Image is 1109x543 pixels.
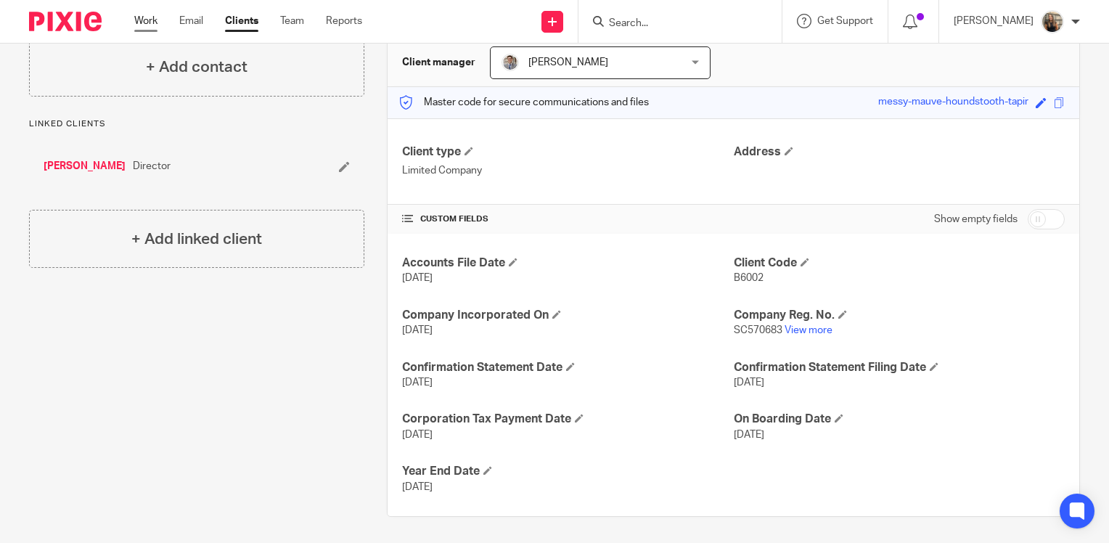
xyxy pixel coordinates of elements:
[134,14,157,28] a: Work
[954,14,1034,28] p: [PERSON_NAME]
[402,482,433,492] span: [DATE]
[402,377,433,388] span: [DATE]
[528,57,608,68] span: [PERSON_NAME]
[734,144,1065,160] h4: Address
[734,256,1065,271] h4: Client Code
[734,360,1065,375] h4: Confirmation Statement Filing Date
[734,273,764,283] span: B6002
[44,159,126,173] a: [PERSON_NAME]
[734,377,764,388] span: [DATE]
[146,56,247,78] h4: + Add contact
[29,12,102,31] img: Pixie
[402,144,733,160] h4: Client type
[133,159,171,173] span: Director
[29,118,364,130] p: Linked clients
[402,163,733,178] p: Limited Company
[402,256,733,271] h4: Accounts File Date
[179,14,203,28] a: Email
[402,325,433,335] span: [DATE]
[402,55,475,70] h3: Client manager
[934,212,1018,226] label: Show empty fields
[607,17,738,30] input: Search
[502,54,519,71] img: I%20like%20this%20one%20Deanoa.jpg
[817,16,873,26] span: Get Support
[131,228,262,250] h4: + Add linked client
[326,14,362,28] a: Reports
[225,14,258,28] a: Clients
[402,273,433,283] span: [DATE]
[398,95,649,110] p: Master code for secure communications and files
[402,464,733,479] h4: Year End Date
[402,430,433,440] span: [DATE]
[734,430,764,440] span: [DATE]
[734,325,782,335] span: SC570683
[402,360,733,375] h4: Confirmation Statement Date
[280,14,304,28] a: Team
[1041,10,1064,33] img: pic.png
[734,412,1065,427] h4: On Boarding Date
[402,412,733,427] h4: Corporation Tax Payment Date
[402,213,733,225] h4: CUSTOM FIELDS
[878,94,1028,111] div: messy-mauve-houndstooth-tapir
[785,325,832,335] a: View more
[402,308,733,323] h4: Company Incorporated On
[734,308,1065,323] h4: Company Reg. No.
